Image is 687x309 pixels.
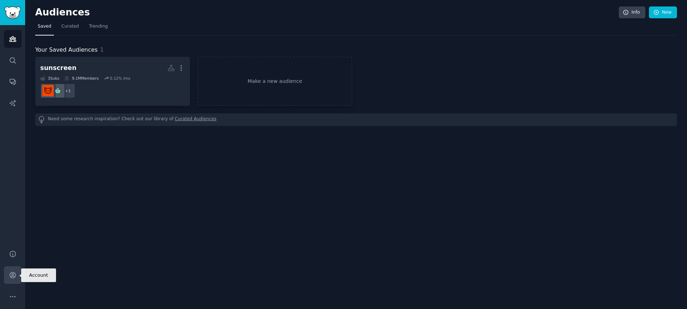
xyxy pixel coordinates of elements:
[89,23,108,30] span: Trending
[35,7,619,18] h2: Audiences
[110,76,130,81] div: 0.12 % /mo
[64,76,98,81] div: 9.1M Members
[4,6,21,19] img: GummySearch logo
[61,23,79,30] span: Curated
[198,57,352,106] a: Make a new audience
[60,83,75,98] div: + 1
[42,85,54,96] img: 30PlusSkinCare
[35,113,677,126] div: Need some research inspiration? Check out our library of
[40,64,76,72] div: sunscreen
[619,6,645,19] a: Info
[100,46,104,53] span: 1
[175,116,217,123] a: Curated Audiences
[38,23,51,30] span: Saved
[35,57,190,106] a: sunscreen3Subs9.1MMembers0.12% /mo+1Skincare_Addiction30PlusSkinCare
[59,21,82,36] a: Curated
[40,76,59,81] div: 3 Sub s
[35,21,54,36] a: Saved
[52,85,64,96] img: Skincare_Addiction
[87,21,110,36] a: Trending
[35,46,98,55] span: Your Saved Audiences
[649,6,677,19] a: New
